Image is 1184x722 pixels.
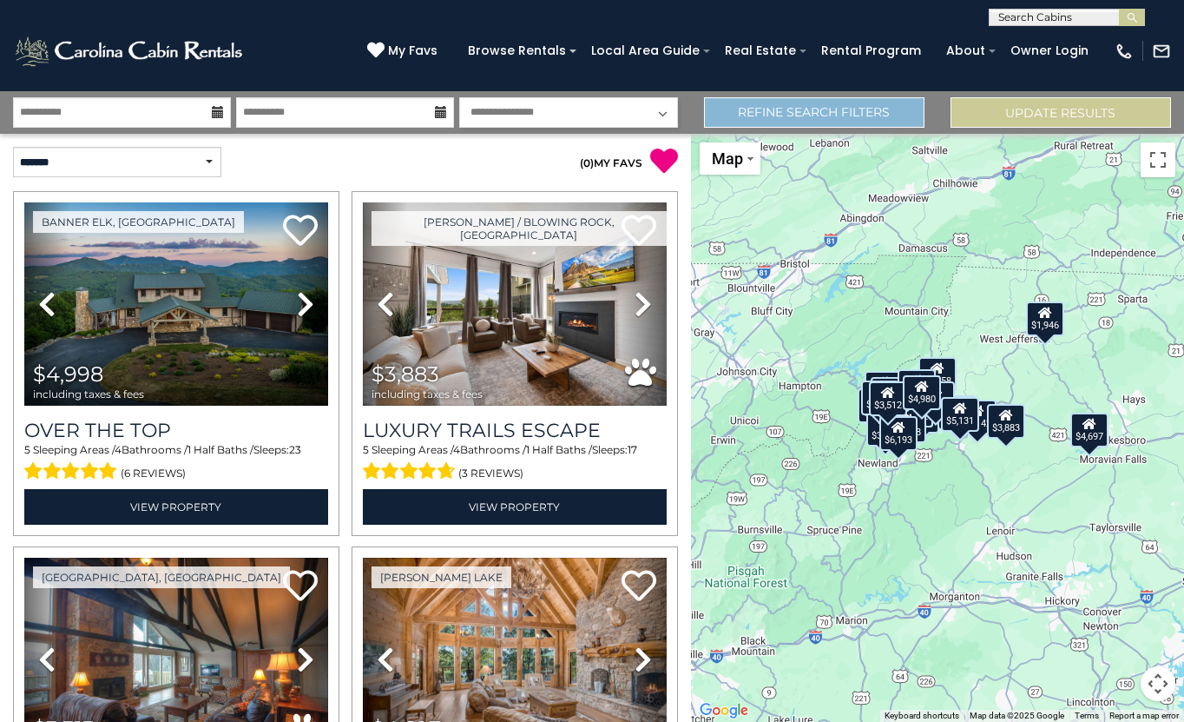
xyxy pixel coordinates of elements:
[283,213,318,250] a: Add to favorites
[13,34,247,69] img: White-1-2.png
[871,377,909,412] div: $2,947
[716,37,805,64] a: Real Estate
[918,357,957,392] div: $2,458
[24,202,328,406] img: thumbnail_167153549.jpeg
[526,443,592,456] span: 1 Half Baths /
[987,404,1025,439] div: $3,883
[24,419,328,442] a: Over The Top
[580,156,642,169] a: (0)MY FAVS
[115,443,122,456] span: 4
[958,400,997,434] div: $2,142
[937,394,975,429] div: $2,676
[695,699,753,722] img: Google
[869,381,907,416] div: $3,512
[950,97,1171,128] button: Update Results
[372,211,667,246] a: [PERSON_NAME] / Blowing Rock, [GEOGRAPHIC_DATA]
[812,37,930,64] a: Rental Program
[24,443,30,456] span: 5
[24,489,328,525] a: View Property
[1075,711,1099,720] a: Terms (opens in new tab)
[866,411,904,446] div: $3,026
[865,371,903,406] div: $2,276
[372,566,511,588] a: [PERSON_NAME] Lake
[583,156,590,169] span: 0
[879,416,918,451] div: $6,193
[903,375,941,410] div: $4,980
[459,37,575,64] a: Browse Rentals
[33,211,244,233] a: Banner Elk, [GEOGRAPHIC_DATA]
[970,711,1064,720] span: Map data ©2025 Google
[941,397,979,432] div: $5,131
[453,443,460,456] span: 4
[1141,142,1175,177] button: Toggle fullscreen view
[858,388,896,423] div: $2,453
[898,368,936,403] div: $3,025
[622,568,656,606] a: Add to favorites
[372,361,439,387] span: $3,883
[289,443,301,456] span: 23
[187,443,253,456] span: 1 Half Baths /
[1070,412,1108,447] div: $4,697
[363,489,667,525] a: View Property
[363,442,667,484] div: Sleeping Areas / Bathrooms / Sleeps:
[885,710,959,722] button: Keyboard shortcuts
[861,381,899,415] div: $5,179
[372,388,483,400] span: including taxes & fees
[695,699,753,722] a: Open this area in Google Maps (opens a new window)
[367,42,442,61] a: My Favs
[704,97,924,128] a: Refine Search Filters
[33,566,290,588] a: [GEOGRAPHIC_DATA], [GEOGRAPHIC_DATA]
[580,156,594,169] span: ( )
[363,202,667,406] img: thumbnail_168695581.jpeg
[712,149,743,168] span: Map
[33,361,103,387] span: $4,998
[700,142,760,175] button: Change map style
[628,443,637,456] span: 17
[363,419,667,442] a: Luxury Trails Escape
[363,443,369,456] span: 5
[582,37,708,64] a: Local Area Guide
[33,388,144,400] span: including taxes & fees
[388,42,437,60] span: My Favs
[1109,711,1179,720] a: Report a map error
[917,381,955,416] div: $2,070
[937,37,994,64] a: About
[458,462,523,485] span: (3 reviews)
[1141,666,1175,701] button: Map camera controls
[1002,37,1097,64] a: Owner Login
[121,462,186,485] span: (6 reviews)
[24,442,328,484] div: Sleeping Areas / Bathrooms / Sleeps:
[283,568,318,606] a: Add to favorites
[1025,301,1063,335] div: $1,946
[1152,42,1171,61] img: mail-regular-white.png
[1115,42,1134,61] img: phone-regular-white.png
